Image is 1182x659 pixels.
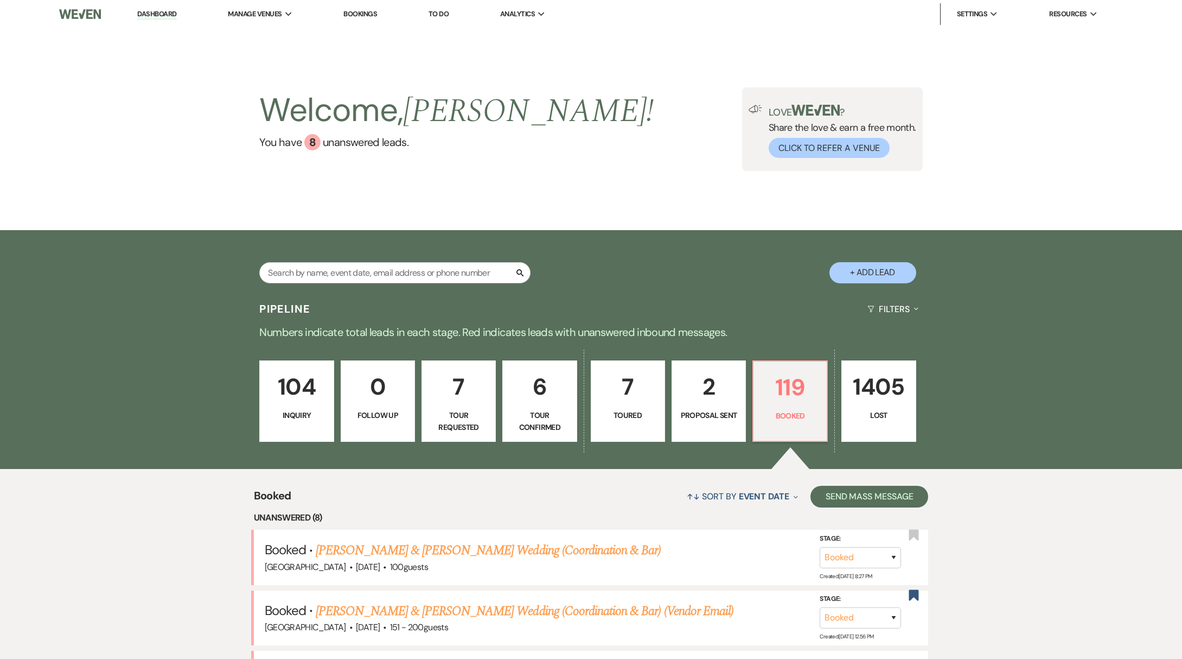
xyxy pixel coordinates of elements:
a: 0Follow Up [341,360,415,442]
a: To Do [429,9,449,18]
img: loud-speaker-illustration.svg [749,105,762,113]
span: Event Date [739,491,789,502]
p: Proposal Sent [679,409,739,421]
p: 0 [348,369,408,405]
button: Sort By Event Date [682,482,802,511]
span: ↑↓ [687,491,700,502]
button: Send Mass Message [810,486,929,508]
p: Numbers indicate total leads in each stage. Red indicates leads with unanswered inbound messages. [201,324,982,341]
button: Click to Refer a Venue [769,138,890,158]
span: [GEOGRAPHIC_DATA] [265,561,346,573]
a: [PERSON_NAME] & [PERSON_NAME] Wedding (Coordination & Bar) [316,541,661,560]
span: Created: [DATE] 12:56 PM [820,633,873,640]
div: Share the love & earn a free month. [762,105,916,158]
p: 7 [429,369,489,405]
span: Booked [254,487,291,511]
label: Stage: [820,533,901,545]
span: Analytics [500,9,535,20]
p: Follow Up [348,409,408,421]
span: Manage Venues [228,9,282,20]
input: Search by name, event date, email address or phone number [259,262,531,283]
a: Bookings [343,9,377,18]
p: Tour Confirmed [509,409,570,434]
button: + Add Lead [829,262,916,283]
p: 1405 [848,369,909,405]
span: Booked [265,541,306,558]
p: Lost [848,409,909,421]
p: Inquiry [266,409,327,421]
a: 7Toured [591,360,665,442]
span: Resources [1049,9,1087,20]
img: weven-logo-green.svg [791,105,840,116]
li: Unanswered (8) [254,511,929,525]
a: [PERSON_NAME] & [PERSON_NAME] Wedding (Coordination & Bar) (Vendor Email) [316,601,733,621]
a: 104Inquiry [259,360,334,442]
p: Booked [760,410,820,422]
a: 7Tour Requested [421,360,496,442]
span: [DATE] [356,622,380,633]
label: Stage: [820,593,901,605]
a: You have 8 unanswered leads. [259,134,654,150]
div: 8 [304,134,321,150]
a: 1405Lost [841,360,916,442]
p: 7 [598,369,658,405]
p: Love ? [769,105,916,117]
img: Weven Logo [59,3,101,26]
span: [GEOGRAPHIC_DATA] [265,622,346,633]
a: 119Booked [752,360,828,442]
p: 104 [266,369,327,405]
span: [DATE] [356,561,380,573]
a: 6Tour Confirmed [502,360,577,442]
span: Created: [DATE] 8:27 PM [820,572,872,579]
span: 100 guests [390,561,428,573]
p: Toured [598,409,658,421]
span: Settings [957,9,988,20]
p: Tour Requested [429,409,489,434]
p: 2 [679,369,739,405]
button: Filters [863,295,922,324]
span: [PERSON_NAME] ! [403,86,654,136]
p: 6 [509,369,570,405]
h2: Welcome, [259,87,654,134]
span: 151 - 200 guests [390,622,448,633]
a: 2Proposal Sent [672,360,746,442]
p: 119 [760,369,820,405]
a: Dashboard [137,9,176,20]
h3: Pipeline [259,301,310,316]
span: Booked [265,602,306,619]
